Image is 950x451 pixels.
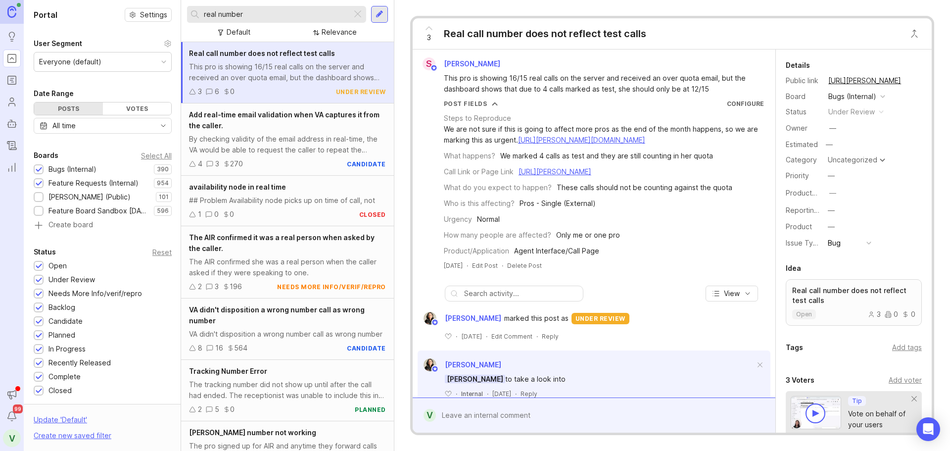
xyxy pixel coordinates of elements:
button: Settings [125,8,172,22]
div: Internal [461,390,483,398]
div: Feature Requests (Internal) [48,178,139,189]
div: S [423,57,435,70]
time: [DATE] [461,333,482,340]
div: Real call number does not reflect test calls [444,27,646,41]
div: Delete Post [507,261,542,270]
div: under review [336,88,386,96]
div: 0 [902,311,915,318]
div: Complete [48,371,81,382]
button: Announcements [3,386,21,403]
button: Notifications [3,407,21,425]
a: availability node in real time## Problem Availability node picks up on time of call, not100closed [181,176,394,226]
div: Details [786,59,810,71]
div: [PERSON_NAME] (Public) [48,192,131,202]
div: candidate [347,160,386,168]
svg: toggle icon [155,122,171,130]
div: ## Problem Availability node picks up on time of call, not [189,195,386,206]
div: Edit Comment [491,332,532,341]
span: Settings [140,10,167,20]
div: Urgency [444,214,472,225]
img: member badge [431,319,438,326]
img: member badge [431,365,438,373]
div: — [828,170,835,181]
div: All time [52,120,76,131]
a: Add real-time email validation when VA captures it from the caller.By checking validity of the em... [181,103,394,176]
p: Tip [852,397,862,405]
div: We are not sure if this is going to affect more pros as the end of the month happens, so we are m... [444,124,764,146]
div: 0 [214,209,219,220]
span: VA didn't disposition a wrong number call as wrong number [189,305,365,325]
div: These calls should not be counting against the quota [557,182,732,193]
span: [PERSON_NAME] [445,313,501,324]
a: Tracking Number ErrorThe tracking number did not show up until after the call had ended. The rece... [181,360,394,421]
div: 3 [868,311,881,318]
label: Product [786,222,812,231]
span: View [724,289,740,299]
div: Relevance [322,27,357,38]
div: Feature Board Sandbox [DATE] [48,205,149,216]
div: — [829,123,836,134]
a: Real call number does not reflect test callsopen300 [786,279,922,326]
a: [DATE] [444,261,463,270]
img: Ysabelle Eugenio [424,358,436,371]
div: What happens? [444,150,495,161]
div: — [828,205,835,216]
div: Votes [103,102,172,115]
div: Update ' Default ' [34,414,87,430]
div: In Progress [48,344,86,354]
div: · [536,332,538,341]
input: Search activity... [464,288,578,299]
div: Posts [34,102,103,115]
div: 3 [215,158,219,169]
div: Needs More Info/verif/repro [48,288,142,299]
div: · [515,390,517,398]
span: [PERSON_NAME] [445,360,501,369]
div: Boards [34,150,58,161]
span: availability node in real time [189,183,286,191]
div: Status [786,106,820,117]
div: under review [828,106,875,117]
div: Everyone (default) [39,56,101,67]
div: Reply [521,390,537,398]
button: Close button [904,24,924,44]
div: The AIR confirmed she was a real person when the caller asked if they were speaking to one. [189,256,386,278]
div: Date Range [34,88,74,100]
div: By checking validity of the email address in real-time, the VA would be able to request the calle... [189,134,386,155]
span: marked this post as [504,313,569,324]
div: 0 [230,209,234,220]
div: planned [355,405,386,414]
div: 2 [198,281,202,292]
div: — [823,138,836,151]
a: Configure [727,100,764,107]
div: This pro is showing 16/15 real calls on the server and received an over quota email, but the dash... [189,61,386,83]
a: Ysabelle Eugenio[PERSON_NAME] [418,358,501,371]
p: Real call number does not reflect test calls [792,286,915,305]
div: Open Intercom Messenger [916,417,940,441]
span: Tracking Number Error [189,367,267,375]
div: 6 [215,86,219,97]
label: Issue Type [786,239,822,247]
div: Open [48,260,67,271]
p: open [796,310,812,318]
div: · [486,332,487,341]
div: We marked 4 calls as test and they are still counting in her quota [500,150,713,161]
div: Uncategorized [828,156,877,163]
div: Bug [828,238,841,249]
div: Category [786,154,820,165]
p: 954 [157,179,169,187]
div: 16 [215,343,223,353]
span: 3 [427,32,431,43]
a: Users [3,93,21,111]
div: 1 [198,209,201,220]
div: Reply [542,332,559,341]
div: under review [571,313,629,324]
div: Estimated [786,141,818,148]
div: — [829,188,836,199]
span: [PERSON_NAME] number not working [189,428,316,437]
p: 596 [157,207,169,215]
div: candidate [347,344,386,352]
div: The tracking number did not show up until after the call had ended. The receptionist was unable t... [189,379,386,401]
div: Pros - Single (External) [520,198,596,209]
label: ProductboardID [786,189,838,197]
